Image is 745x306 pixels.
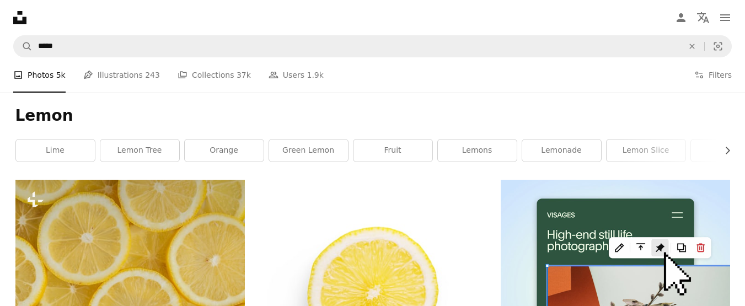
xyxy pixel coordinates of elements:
h1: Lemon [15,106,730,126]
form: Find visuals sitewide [13,35,732,57]
a: orange [185,139,264,162]
a: Users 1.9k [269,57,324,93]
a: lemons [438,139,517,162]
button: Clear [680,36,704,57]
a: fruit [353,139,432,162]
button: Visual search [705,36,731,57]
button: Language [692,7,714,29]
button: Filters [694,57,732,93]
a: lemonade [522,139,601,162]
a: Home — Unsplash [13,11,26,24]
a: sliced lemon on white background [258,289,487,299]
a: Log in / Sign up [670,7,692,29]
a: Illustrations 243 [83,57,160,93]
button: Menu [714,7,736,29]
a: green lemon [269,139,348,162]
button: scroll list to the right [717,139,730,162]
span: 1.9k [307,69,324,81]
a: Collections 37k [178,57,251,93]
button: Search Unsplash [14,36,33,57]
a: lemon tree [100,139,179,162]
span: 243 [145,69,160,81]
a: lemon slice [607,139,685,162]
span: 37k [237,69,251,81]
a: lime [16,139,95,162]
